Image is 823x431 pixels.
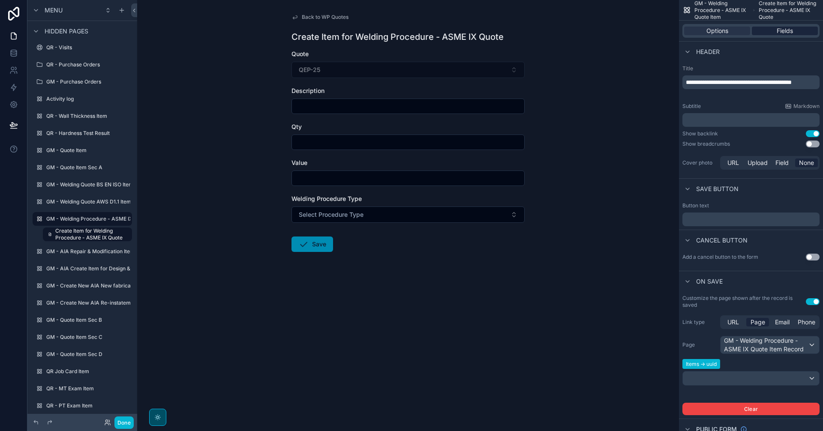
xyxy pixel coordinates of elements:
[291,195,362,202] span: Welding Procedure Type
[33,144,132,157] a: GM - Quote Item
[33,195,132,209] a: GM - Welding Quote AWS D1.1 Item
[299,210,363,219] span: Select Procedure Type
[46,198,131,205] label: GM - Welding Quote AWS D1.1 Item
[46,44,130,51] label: QR - Visits
[45,6,63,15] span: Menu
[46,265,160,272] label: GM - AIA Create Item for Design & Engineering
[55,227,127,241] span: Create Item for Welding Procedure - ASME IX Quote
[682,65,820,72] label: Title
[46,248,135,255] label: GM - AIA Repair & Modification Item
[706,27,728,35] span: Options
[33,296,132,310] a: GM - Create New AIA Re-instatement (In-Service) Item
[775,159,789,167] span: Field
[291,87,324,94] span: Description
[696,277,723,286] span: On save
[46,299,181,306] label: GM - Create New AIA Re-instatement (In-Service) Item
[777,27,793,35] span: Fields
[682,130,718,137] div: Show backlink
[45,27,88,36] span: Hidden pages
[46,147,130,154] label: GM - Quote Item
[727,159,739,167] span: URL
[46,113,130,120] label: QR - Wall Thickness Item
[46,164,130,171] label: GM - Quote Item Sec A
[696,185,739,193] span: Save button
[291,14,348,21] a: Back to WP Quotes
[720,336,820,354] button: GM - Welding Procedure - ASME IX Quote Item Record
[33,365,132,378] a: QR Job Card Item
[748,159,768,167] span: Upload
[798,318,815,326] span: Phone
[43,227,132,241] a: Create Item for Welding Procedure - ASME IX Quote
[46,334,130,341] label: GM - Quote Item Sec C
[33,245,132,258] a: GM - AIA Repair & Modification Item
[33,212,132,226] a: GM - Welding Procedure - ASME IX Quote Item
[785,103,820,110] a: Markdown
[33,126,132,140] a: QR - Hardness Test Result
[33,161,132,174] a: GM - Quote Item Sec A
[33,109,132,123] a: QR - Wall Thickness Item
[46,61,130,68] label: QR - Purchase Orders
[33,382,132,395] a: QR - MT Exam Item
[291,50,309,57] span: Quote
[727,318,739,326] span: URL
[696,236,748,245] span: Cancel button
[682,202,709,209] label: Button text
[682,141,730,147] div: Show breadcrumbs
[114,416,134,429] button: Done
[682,213,820,226] div: scrollable content
[46,317,130,323] label: GM - Quote Item Sec B
[33,262,132,275] a: GM - AIA Create Item for Design & Engineering
[682,341,717,348] label: Page
[33,399,132,413] a: QR - PT Exam Item
[775,318,790,326] span: Email
[33,313,132,327] a: GM - Quote Item Sec B
[682,295,806,308] label: Customize the page shown after the record is saved
[291,159,307,166] span: Value
[46,351,130,358] label: GM - Quote Item Sec D
[682,159,717,166] label: Cover photo
[33,330,132,344] a: GM - Quote Item Sec C
[799,159,814,167] span: None
[291,123,302,130] span: Qty
[682,103,701,110] label: Subtitle
[33,75,132,89] a: GM - Purchase Orders
[46,282,172,289] label: GM - Create New AIA New fabrication Revised Item
[682,359,720,369] span: Items uuid
[33,41,132,54] a: QR - Visits
[33,92,132,106] a: Activity log
[46,215,160,222] label: GM - Welding Procedure - ASME IX Quote Item
[33,58,132,72] a: QR - Purchase Orders
[793,103,820,110] span: Markdown
[682,319,717,326] label: Link type
[46,130,130,137] label: QR - Hardness Test Result
[46,78,130,85] label: GM - Purchase Orders
[46,385,130,392] label: QR - MT Exam Item
[46,368,130,375] label: QR Job Card Item
[46,96,130,102] label: Activity log
[291,31,504,43] h1: Create Item for Welding Procedure - ASME IX Quote
[291,207,525,223] button: Select Button
[682,403,820,415] button: Clear
[46,402,130,409] label: QR - PT Exam Item
[33,347,132,361] a: GM - Quote Item Sec D
[33,178,132,192] a: GM - Welding Quote BS EN ISO Item
[33,279,132,293] a: GM - Create New AIA New fabrication Revised Item
[302,14,348,21] span: Back to WP Quotes
[700,361,705,367] span: ->
[682,254,758,260] label: Add a cancel button to the form
[682,113,820,127] div: scrollable content
[682,75,820,89] div: scrollable content
[46,181,133,188] label: GM - Welding Quote BS EN ISO Item
[751,318,765,326] span: Page
[291,236,333,252] button: Save
[696,48,720,56] span: Header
